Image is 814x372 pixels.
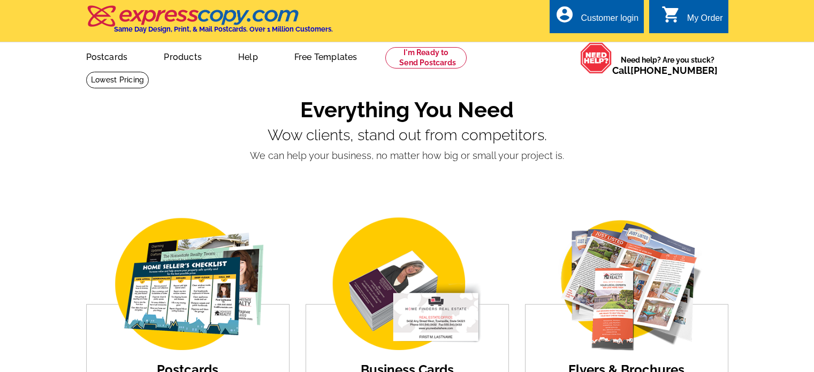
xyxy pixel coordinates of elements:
[316,215,498,355] img: business-card.png
[69,43,145,69] a: Postcards
[612,65,718,76] span: Call
[555,12,638,25] a: account_circle Customer login
[536,215,718,355] img: flyer-card.png
[114,25,333,33] h4: Same Day Design, Print, & Mail Postcards. Over 1 Million Customers.
[687,13,723,28] div: My Order
[555,5,574,24] i: account_circle
[277,43,375,69] a: Free Templates
[97,215,279,355] img: img_postcard.png
[661,5,681,24] i: shopping_cart
[661,12,723,25] a: shopping_cart My Order
[86,148,728,163] p: We can help your business, no matter how big or small your project is.
[147,43,219,69] a: Products
[86,97,728,123] h1: Everything You Need
[580,42,612,74] img: help
[221,43,275,69] a: Help
[86,13,333,33] a: Same Day Design, Print, & Mail Postcards. Over 1 Million Customers.
[630,65,718,76] a: [PHONE_NUMBER]
[581,13,638,28] div: Customer login
[612,55,723,76] span: Need help? Are you stuck?
[86,127,728,144] p: Wow clients, stand out from competitors.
